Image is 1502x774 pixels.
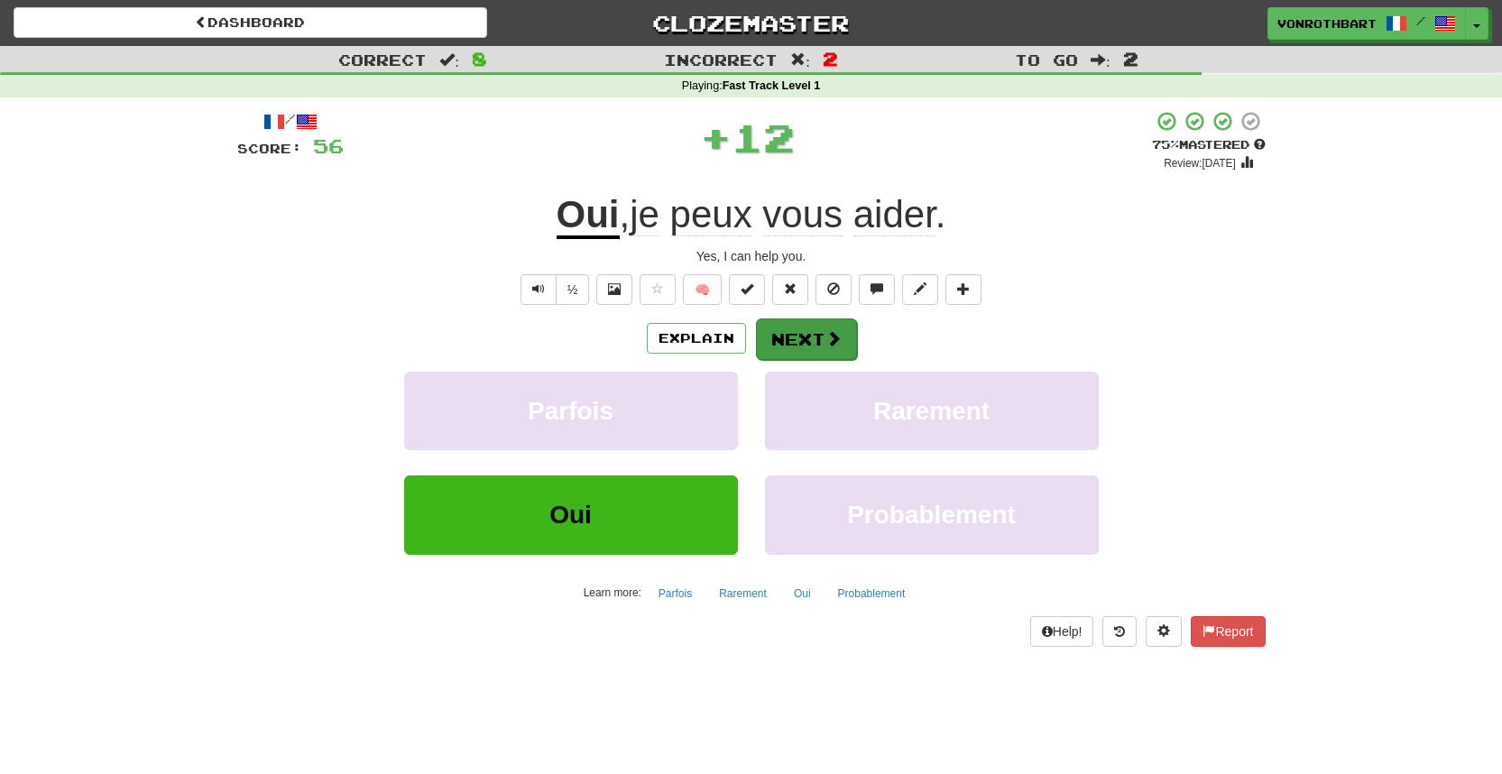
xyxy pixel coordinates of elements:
span: / [1416,14,1425,27]
span: 2 [823,48,838,69]
button: Add to collection (alt+a) [945,274,981,305]
span: : [439,52,459,68]
button: Oui [784,580,821,607]
small: Review: [DATE] [1164,157,1236,170]
button: Probablement [765,475,1099,554]
button: 🧠 [683,274,722,305]
span: : [1091,52,1110,68]
span: aider [853,193,935,236]
button: Report [1191,616,1265,647]
span: peux [670,193,752,236]
span: + [700,110,732,164]
button: Reset to 0% Mastered (alt+r) [772,274,808,305]
span: 56 [313,134,344,157]
span: Parfois [528,397,613,425]
button: Show image (alt+x) [596,274,632,305]
button: Rarement [765,372,1099,450]
button: Ignore sentence (alt+i) [816,274,852,305]
a: Clozemaster [514,7,988,39]
button: Oui [404,475,738,554]
span: Incorrect [664,51,778,69]
div: Text-to-speech controls [517,274,590,305]
button: ½ [556,274,590,305]
a: VonRothbart / [1267,7,1466,40]
div: Yes, I can help you. [237,247,1266,265]
button: Play sentence audio (ctl+space) [521,274,557,305]
u: Oui [557,193,620,239]
span: Probablement [847,501,1016,529]
span: 12 [732,115,795,160]
button: Parfois [404,372,738,450]
button: Help! [1030,616,1094,647]
span: 8 [472,48,487,69]
small: Learn more: [584,586,641,599]
span: VonRothbart [1277,15,1377,32]
span: Score: [237,141,302,156]
span: je [630,193,659,236]
span: 75 % [1152,137,1179,152]
button: Next [756,318,857,360]
div: Mastered [1152,137,1266,153]
span: Oui [549,501,592,529]
button: Parfois [649,580,702,607]
button: Favorite sentence (alt+f) [640,274,676,305]
button: Discuss sentence (alt+u) [859,274,895,305]
span: : [790,52,810,68]
button: Probablement [828,580,916,607]
span: To go [1015,51,1078,69]
button: Rarement [709,580,777,607]
span: 2 [1123,48,1138,69]
button: Set this sentence to 100% Mastered (alt+m) [729,274,765,305]
span: Rarement [873,397,990,425]
button: Explain [647,323,746,354]
button: Round history (alt+y) [1102,616,1137,647]
div: / [237,110,344,133]
button: Edit sentence (alt+d) [902,274,938,305]
a: Dashboard [14,7,487,38]
strong: Fast Track Level 1 [723,79,821,92]
span: Correct [338,51,427,69]
span: vous [762,193,843,236]
span: , . [620,193,946,236]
